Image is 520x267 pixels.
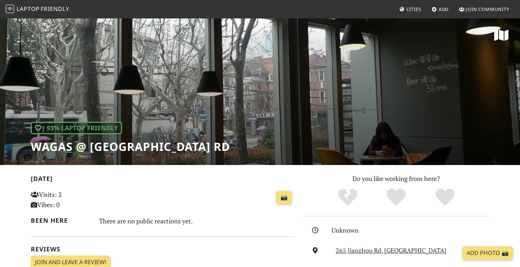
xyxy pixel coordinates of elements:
[421,188,469,207] div: Definitely!
[99,215,295,227] div: There are no public reactions yet.
[397,3,424,16] a: Cities
[276,191,292,204] a: 📸
[17,5,40,13] span: Laptop
[456,3,512,16] a: Join Community
[31,189,113,210] p: Visits: 2 Vibes: 0
[6,3,69,16] a: LaptopFriendly LaptopFriendly
[31,245,295,253] h2: Reviews
[331,225,493,235] div: Unknown
[429,3,452,16] a: Add
[303,174,489,184] p: Do you like working from here?
[31,140,230,153] h1: Wagas @ [GEOGRAPHIC_DATA] Rd
[466,6,509,12] span: Join Community
[372,188,421,207] div: Yes
[31,217,91,224] h2: Been here
[406,6,421,12] span: Cities
[41,5,69,13] span: Friendly
[336,246,446,255] a: 265 Jiaozhou Rd, [GEOGRAPHIC_DATA]
[6,5,14,13] img: LaptopFriendly
[31,122,122,134] div: | 93% Laptop Friendly
[323,188,372,207] div: No
[31,175,295,185] h2: [DATE]
[439,6,449,12] span: Add
[462,246,513,260] a: Add Photo 📸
